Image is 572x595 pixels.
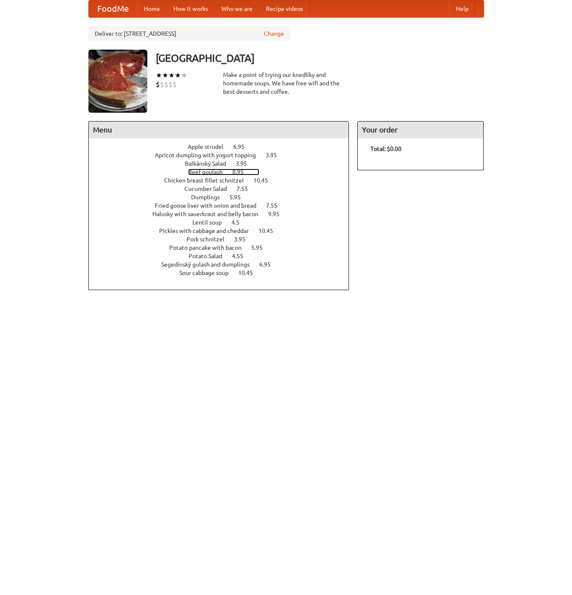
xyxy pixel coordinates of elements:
a: Lentil soup 4.5 [192,219,255,226]
li: ★ [156,71,162,80]
li: ★ [181,71,187,80]
a: Recipe videos [259,0,310,17]
li: $ [164,80,168,89]
span: 5.95 [229,194,249,201]
a: Help [449,0,475,17]
span: Cucumber Salad [184,185,235,192]
div: Deliver to: [STREET_ADDRESS] [88,26,290,41]
span: Potato Salad [189,253,231,259]
span: 8.95 [232,169,252,175]
span: 9.95 [268,211,288,217]
li: ★ [162,71,168,80]
span: 10.45 [258,227,282,234]
img: angular.jpg [88,50,147,113]
span: 6.95 [233,143,253,150]
a: How it works [167,0,215,17]
a: Pickles with cabbage and cheddar 10.45 [159,227,289,234]
span: Dumplings [191,194,228,201]
a: Potato pancake with bacon 5.95 [169,244,278,251]
h4: Menu [89,122,349,138]
span: Pickles with cabbage and cheddar [159,227,257,234]
h4: Your order [358,122,483,138]
span: 4.55 [232,253,252,259]
span: 4.5 [231,219,248,226]
span: Apple strudel [188,143,232,150]
a: FoodMe [89,0,137,17]
span: 3.95 [266,152,285,159]
span: Sour cabbage soup [179,270,237,276]
li: $ [168,80,173,89]
a: Potato Salad 4.55 [189,253,259,259]
a: Chicken breast fillet schnitzel 10.45 [164,177,284,184]
span: Beef goulash [188,169,231,175]
span: Balkánský Salad [185,160,234,167]
li: ★ [175,71,181,80]
li: ★ [168,71,175,80]
span: 7.55 [237,185,256,192]
a: Beef goulash 8.95 [188,169,259,175]
a: Pork schnitzel 3.95 [186,236,261,243]
a: Fried goose liver with onion and bread 7.55 [155,202,293,209]
b: Total: $0.00 [370,145,402,152]
span: Lentil soup [192,219,230,226]
span: Halusky with sauerkraut and belly bacon [152,211,267,217]
a: Change [264,29,284,38]
a: Segedínský gulash and dumplings 6.95 [161,261,286,268]
a: Home [137,0,167,17]
span: 7.55 [266,202,286,209]
span: 10.45 [253,177,277,184]
span: Segedínský gulash and dumplings [161,261,258,268]
a: Balkánský Salad 3.95 [185,160,263,167]
a: Halusky with sauerkraut and belly bacon 9.95 [152,211,295,217]
span: Fried goose liver with onion and bread [155,202,265,209]
span: 10.45 [238,270,261,276]
div: Make a point of trying our knedlíky and homemade soups. We have free wifi and the best desserts a... [223,71,349,96]
span: Pork schnitzel [186,236,233,243]
li: $ [156,80,160,89]
a: Cucumber Salad 7.55 [184,185,263,192]
a: Who we are [215,0,259,17]
span: 3.95 [236,160,255,167]
span: 6.95 [259,261,279,268]
span: Chicken breast fillet schnitzel [164,177,252,184]
a: Apple strudel 6.95 [188,143,260,150]
span: Apricot dumpling with yogurt topping [155,152,264,159]
a: Sour cabbage soup 10.45 [179,270,269,276]
li: $ [173,80,177,89]
h3: [GEOGRAPHIC_DATA] [156,50,484,66]
li: $ [160,80,164,89]
a: Apricot dumpling with yogurt topping 3.95 [155,152,293,159]
span: 5.95 [251,244,271,251]
span: 3.95 [234,236,254,243]
a: Dumplings 5.95 [191,194,256,201]
span: Potato pancake with bacon [169,244,250,251]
